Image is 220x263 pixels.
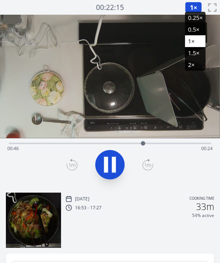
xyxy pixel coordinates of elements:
p: 16:53 - 17:27 [75,205,102,211]
li: 0.25× [185,12,206,24]
img: 250924075444_thumb.jpeg [6,193,61,248]
span: 00:24 [201,145,213,152]
h2: 33m [196,202,214,211]
span: 00:46 [7,145,19,152]
li: 2× [185,59,206,71]
p: [DATE] [75,196,89,202]
a: 00:22:15 [96,2,124,13]
li: 1× [185,35,206,47]
span: 1 [190,3,194,12]
li: 1.5× [185,47,206,59]
button: 1× [185,2,202,13]
p: Cooking time [189,196,214,202]
li: 0.5× [185,24,206,35]
p: 54% active [192,213,214,218]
